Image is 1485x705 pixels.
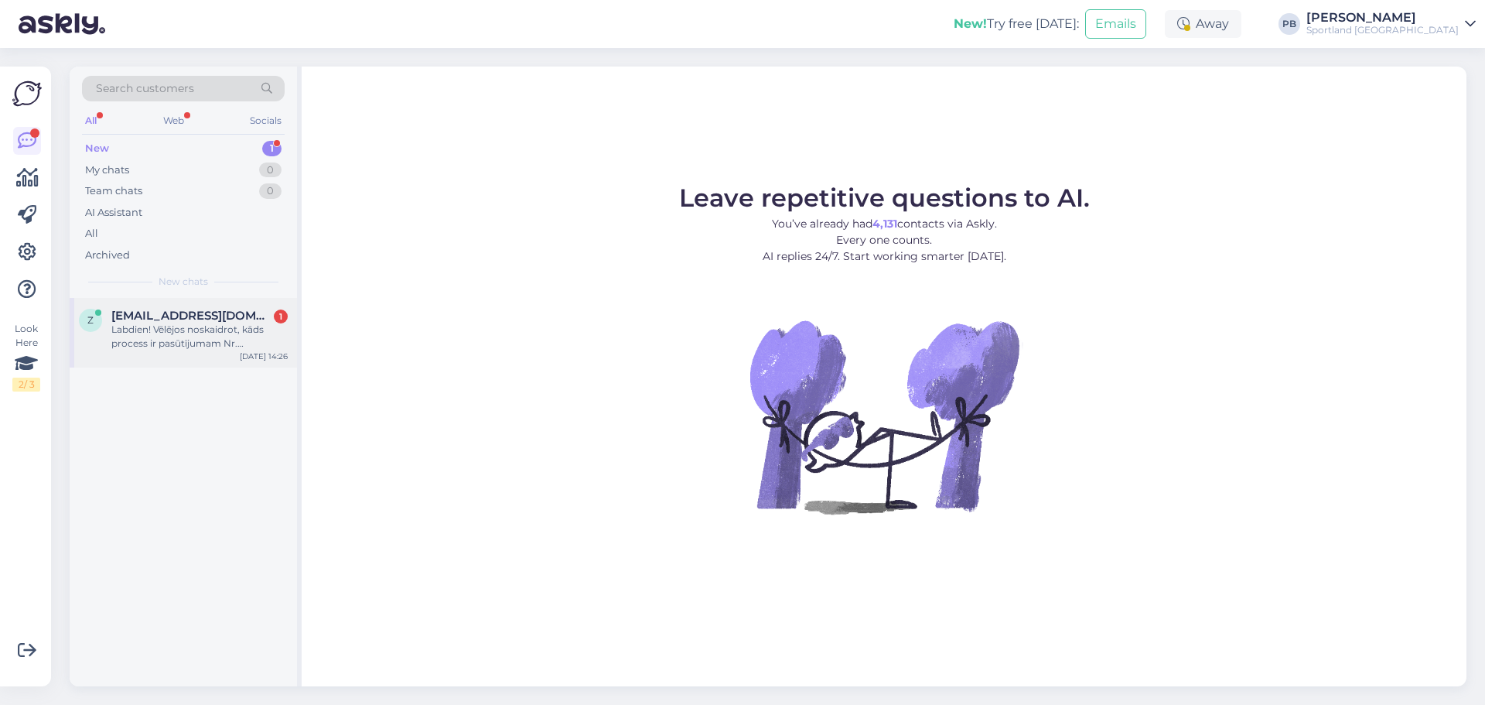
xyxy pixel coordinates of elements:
[872,217,897,231] b: 4,131
[745,277,1023,556] img: No Chat active
[1278,13,1300,35] div: PB
[85,163,129,178] div: My chats
[12,322,40,392] div: Look Here
[82,111,100,131] div: All
[159,275,208,289] span: New chats
[1306,24,1459,36] div: Sportland [GEOGRAPHIC_DATA]
[85,226,98,241] div: All
[12,79,42,108] img: Askly Logo
[96,80,194,97] span: Search customers
[259,183,282,199] div: 0
[262,141,282,156] div: 1
[954,15,1079,33] div: Try free [DATE]:
[85,248,130,263] div: Archived
[679,216,1090,265] p: You’ve already had contacts via Askly. Every one counts. AI replies 24/7. Start working smarter [...
[679,183,1090,213] span: Leave repetitive questions to AI.
[160,111,187,131] div: Web
[85,205,142,221] div: AI Assistant
[87,314,94,326] span: z
[111,309,272,323] span: zcalberga@gmail.com
[954,16,987,31] b: New!
[259,163,282,178] div: 0
[85,183,142,199] div: Team chats
[85,141,109,156] div: New
[1306,12,1459,24] div: [PERSON_NAME]
[1165,10,1241,38] div: Away
[12,378,40,392] div: 2 / 3
[247,111,285,131] div: Socials
[1306,12,1476,36] a: [PERSON_NAME]Sportland [GEOGRAPHIC_DATA]
[240,351,288,362] div: [DATE] 14:26
[1085,9,1146,39] button: Emails
[111,323,288,351] div: Labdien! Vēlējos noskaidrot, kāds process ir pasūtījumam Nr. 1000473646
[274,310,288,323] div: 1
